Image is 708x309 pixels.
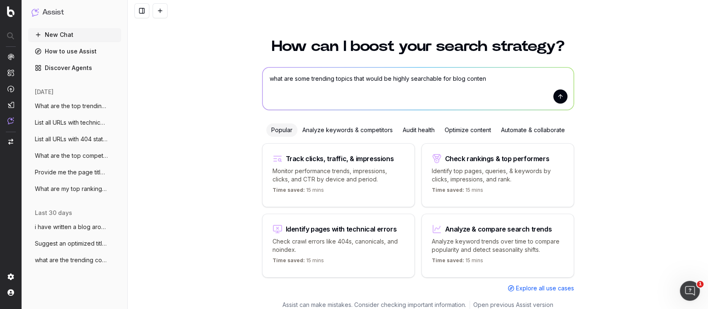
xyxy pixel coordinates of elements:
[28,133,121,146] button: List all URLs with 404 status code from
[473,301,553,309] a: Open previous Assist version
[7,85,14,92] img: Activation
[35,102,108,110] span: What are the top trending topics for run
[7,69,14,76] img: Intelligence
[272,167,404,183] p: Monitor performance trends, impressions, clicks, and CTR by device and period.
[28,99,121,113] button: What are the top trending topics for run
[398,123,440,137] div: Audit health
[28,166,121,179] button: Provide me the page title and a table of
[7,289,14,296] img: My account
[28,149,121,162] button: What are the top competitors ranking for
[7,53,14,60] img: Analytics
[35,209,72,217] span: last 30 days
[35,256,108,264] span: what are the trending content topics aro
[35,88,54,96] span: [DATE]
[266,123,297,137] div: Popular
[28,61,121,75] a: Discover Agents
[432,187,483,197] p: 15 mins
[272,237,404,254] p: Check crawl errors like 404s, canonicals, and noindex.
[32,7,118,18] button: Assist
[445,155,550,162] div: Check rankings & top performers
[42,7,64,18] h1: Assist
[272,187,305,193] span: Time saved:
[35,118,108,127] span: List all URLs with technical errors
[28,28,121,41] button: New Chat
[28,45,121,58] a: How to use Assist
[28,253,121,267] button: what are the trending content topics aro
[432,237,564,254] p: Analyze keyword trends over time to compare popularity and detect seasonality shifts.
[496,123,570,137] div: Automate & collaborate
[263,68,574,110] textarea: what are some trending topics that would be highly searchable for blog conten
[272,257,305,263] span: Time saved:
[432,257,483,267] p: 15 mins
[35,185,108,193] span: What are my top ranking pages?
[35,239,108,248] span: Suggest an optimized title and descripti
[432,257,464,263] span: Time saved:
[432,167,564,183] p: Identify top pages, queries, & keywords by clicks, impressions, and rank.
[508,284,574,292] a: Explore all use cases
[272,257,324,267] p: 15 mins
[697,281,703,287] span: 1
[32,8,39,16] img: Assist
[680,281,700,301] iframe: Intercom live chat
[297,123,398,137] div: Analyze keywords & competitors
[516,284,574,292] span: Explore all use cases
[262,39,574,54] h1: How can I boost your search strategy?
[440,123,496,137] div: Optimize content
[28,220,121,234] button: i have written a blog around what to wea
[35,135,108,143] span: List all URLs with 404 status code from
[7,101,14,108] img: Studio
[282,301,466,309] p: Assist can make mistakes. Consider checking important information.
[7,273,14,280] img: Setting
[272,187,324,197] p: 15 mins
[35,223,108,231] span: i have written a blog around what to wea
[432,187,464,193] span: Time saved:
[8,139,13,145] img: Switch project
[28,237,121,250] button: Suggest an optimized title and descripti
[35,152,108,160] span: What are the top competitors ranking for
[286,155,394,162] div: Track clicks, traffic, & impressions
[28,116,121,129] button: List all URLs with technical errors
[445,226,552,232] div: Analyze & compare search trends
[28,182,121,196] button: What are my top ranking pages?
[7,117,14,124] img: Assist
[286,226,397,232] div: Identify pages with technical errors
[7,6,15,17] img: Botify logo
[35,168,108,176] span: Provide me the page title and a table of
